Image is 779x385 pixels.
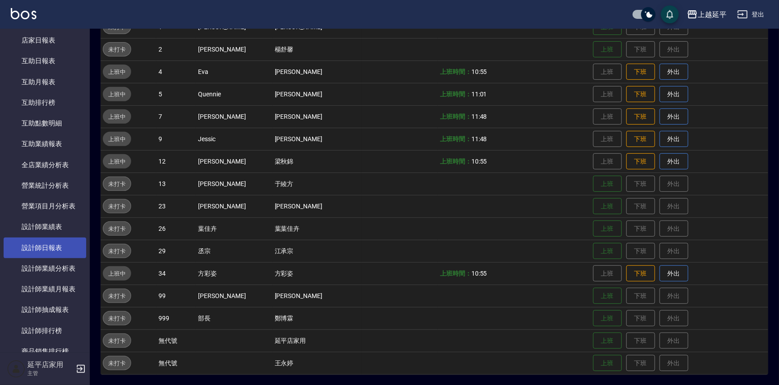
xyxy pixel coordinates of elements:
[196,83,272,105] td: Quennie
[196,105,272,128] td: [PERSON_NAME]
[196,262,272,285] td: 方彩姿
[440,270,471,277] b: 上班時間：
[196,38,272,61] td: [PERSON_NAME]
[734,6,768,23] button: 登出
[660,153,688,170] button: 外出
[196,307,272,329] td: 部長
[103,314,131,323] span: 未打卡
[273,38,361,61] td: 楊舒馨
[593,310,622,327] button: 上班
[156,105,196,128] td: 7
[103,359,131,368] span: 未打卡
[4,155,86,175] a: 全店業績分析表
[273,150,361,173] td: 梁秋錦
[156,352,196,374] td: 無代號
[103,45,131,54] span: 未打卡
[103,202,131,211] span: 未打卡
[156,128,196,150] td: 9
[273,329,361,352] td: 延平店家用
[440,158,471,165] b: 上班時間：
[273,61,361,83] td: [PERSON_NAME]
[593,176,622,192] button: 上班
[471,158,487,165] span: 10:55
[683,5,730,24] button: 上越延平
[440,113,471,120] b: 上班時間：
[156,285,196,307] td: 99
[27,360,73,369] h5: 延平店家用
[4,299,86,320] a: 設計師抽成報表
[661,5,679,23] button: save
[156,240,196,262] td: 29
[273,307,361,329] td: 鄭博霖
[273,173,361,195] td: 于綾方
[27,369,73,377] p: 主管
[593,355,622,372] button: 上班
[660,64,688,80] button: 外出
[471,91,487,98] span: 11:01
[273,217,361,240] td: 葉葉佳卉
[156,61,196,83] td: 4
[156,83,196,105] td: 5
[103,134,131,144] span: 上班中
[11,8,36,19] img: Logo
[440,68,471,75] b: 上班時間：
[471,270,487,277] span: 10:55
[156,173,196,195] td: 13
[626,64,655,80] button: 下班
[196,217,272,240] td: 葉佳卉
[196,195,272,217] td: [PERSON_NAME]
[196,173,272,195] td: [PERSON_NAME]
[103,157,131,166] span: 上班中
[7,360,25,378] img: Person
[103,224,131,234] span: 未打卡
[440,91,471,98] b: 上班時間：
[593,198,622,215] button: 上班
[4,51,86,71] a: 互助日報表
[593,288,622,304] button: 上班
[440,135,471,143] b: 上班時間：
[273,352,361,374] td: 王永婷
[626,86,655,103] button: 下班
[660,108,688,125] button: 外出
[593,221,622,237] button: 上班
[103,90,131,99] span: 上班中
[273,83,361,105] td: [PERSON_NAME]
[273,285,361,307] td: [PERSON_NAME]
[4,216,86,237] a: 設計師業績表
[626,131,655,147] button: 下班
[273,262,361,285] td: 方彩姿
[103,291,131,301] span: 未打卡
[4,341,86,362] a: 商品銷售排行榜
[156,195,196,217] td: 23
[4,92,86,113] a: 互助排行榜
[660,86,688,103] button: 外出
[156,217,196,240] td: 26
[196,150,272,173] td: [PERSON_NAME]
[103,179,131,189] span: 未打卡
[626,153,655,170] button: 下班
[196,61,272,83] td: Eva
[4,72,86,92] a: 互助月報表
[4,113,86,134] a: 互助點數明細
[4,279,86,299] a: 設計師業績月報表
[156,329,196,352] td: 無代號
[4,238,86,258] a: 設計師日報表
[273,128,361,150] td: [PERSON_NAME]
[660,131,688,147] button: 外出
[4,320,86,341] a: 設計師排行榜
[103,269,131,278] span: 上班中
[4,175,86,196] a: 營業統計分析表
[471,113,487,120] span: 11:48
[4,196,86,216] a: 營業項目月分析表
[156,307,196,329] td: 999
[593,243,622,260] button: 上班
[698,9,726,20] div: 上越延平
[4,134,86,154] a: 互助業績報表
[273,105,361,128] td: [PERSON_NAME]
[273,195,361,217] td: [PERSON_NAME]
[4,30,86,51] a: 店家日報表
[196,240,272,262] td: 丞宗
[156,38,196,61] td: 2
[156,262,196,285] td: 34
[103,112,131,121] span: 上班中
